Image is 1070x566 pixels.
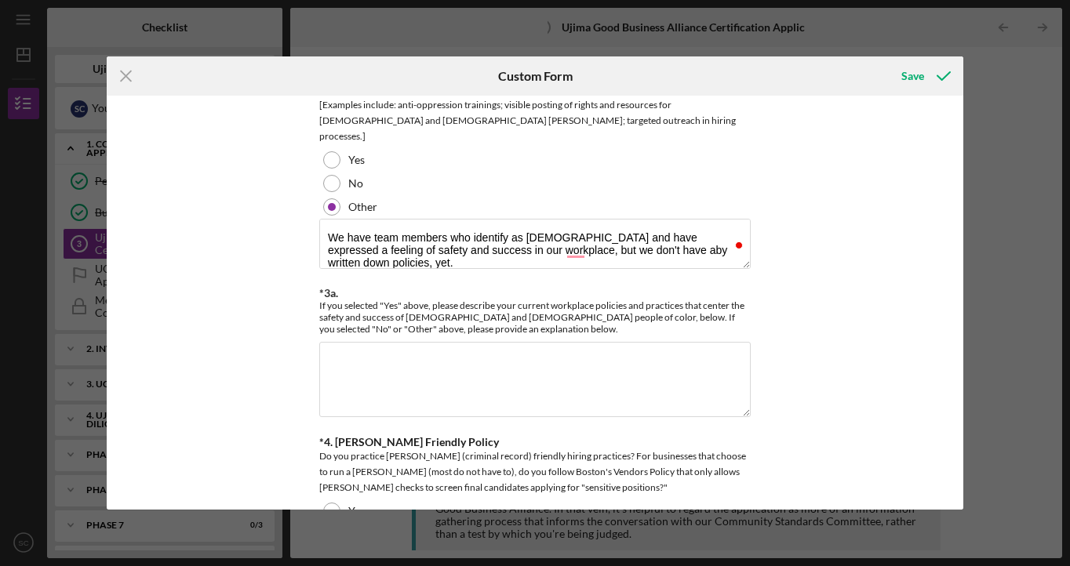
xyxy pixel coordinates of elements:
[498,69,573,83] h6: Custom Form
[886,60,963,92] button: Save
[348,505,365,517] label: Yes
[319,436,751,448] div: *4. [PERSON_NAME] Friendly Policy
[319,219,751,269] textarea: To enrich screen reader interactions, please activate Accessibility in Grammarly extension settings
[348,154,365,166] label: Yes
[348,177,363,190] label: No
[348,201,377,213] label: Other
[319,448,751,495] div: Do you practice [PERSON_NAME] (criminal record) friendly hiring practices? For businesses that ch...
[319,82,751,144] div: Do your workplace policies center the safety and success of [DEMOGRAPHIC_DATA] and trans BIPOC? [...
[319,299,751,335] div: If you selected "Yes" above, please describe your current workplace policies and practices that c...
[901,60,924,92] div: Save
